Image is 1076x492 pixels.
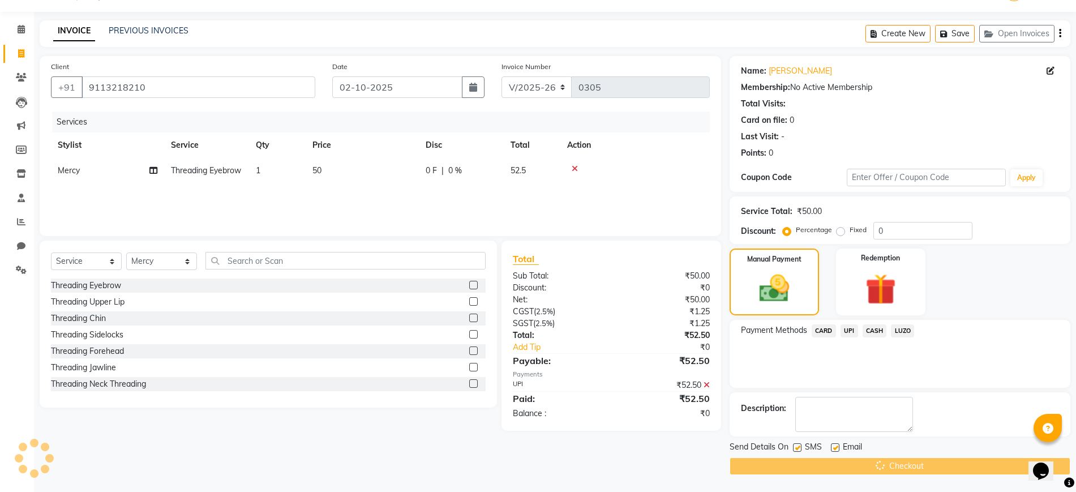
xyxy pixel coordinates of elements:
[51,62,69,72] label: Client
[730,441,788,455] span: Send Details On
[741,206,792,217] div: Service Total:
[741,98,786,110] div: Total Visits:
[164,132,249,158] th: Service
[741,114,787,126] div: Card on file:
[504,354,611,367] div: Payable:
[504,318,611,330] div: ( )
[891,324,914,337] span: LUZO
[312,165,321,176] span: 50
[504,379,611,391] div: UPI
[51,378,146,390] div: Threading Neck Threading
[256,165,260,176] span: 1
[611,354,718,367] div: ₹52.50
[171,165,241,176] span: Threading Eyebrow
[51,345,124,357] div: Threading Forehead
[1010,169,1043,186] button: Apply
[611,282,718,294] div: ₹0
[504,282,611,294] div: Discount:
[741,147,766,159] div: Points:
[306,132,419,158] th: Price
[841,324,858,337] span: UPI
[611,330,718,341] div: ₹52.50
[504,294,611,306] div: Net:
[797,206,822,217] div: ₹50.00
[611,318,718,330] div: ₹1.25
[741,172,847,183] div: Coupon Code
[979,25,1054,42] button: Open Invoices
[611,408,718,420] div: ₹0
[501,62,551,72] label: Invoice Number
[611,270,718,282] div: ₹50.00
[51,296,125,308] div: Threading Upper Lip
[611,392,718,405] div: ₹52.50
[51,362,116,374] div: Threading Jawline
[51,132,164,158] th: Stylist
[847,169,1006,186] input: Enter Offer / Coupon Code
[51,280,121,292] div: Threading Eyebrow
[812,324,836,337] span: CARD
[790,114,794,126] div: 0
[504,306,611,318] div: ( )
[1028,447,1065,481] iframe: chat widget
[781,131,785,143] div: -
[843,441,862,455] span: Email
[741,65,766,77] div: Name:
[856,270,906,309] img: _gift.svg
[741,82,1059,93] div: No Active Membership
[51,76,83,98] button: +91
[796,225,832,235] label: Percentage
[850,225,867,235] label: Fixed
[741,324,807,336] span: Payment Methods
[769,147,773,159] div: 0
[504,270,611,282] div: Sub Total:
[504,341,629,353] a: Add Tip
[741,403,786,414] div: Description:
[536,307,553,316] span: 2.5%
[504,392,611,405] div: Paid:
[741,131,779,143] div: Last Visit:
[611,379,718,391] div: ₹52.50
[629,341,718,353] div: ₹0
[82,76,315,98] input: Search by Name/Mobile/Email/Code
[861,253,900,263] label: Redemption
[504,330,611,341] div: Total:
[109,25,188,36] a: PREVIOUS INVOICES
[865,25,931,42] button: Create New
[52,112,718,132] div: Services
[53,21,95,41] a: INVOICE
[750,271,798,306] img: _cash.svg
[535,319,552,328] span: 2.5%
[205,252,486,269] input: Search or Scan
[51,329,123,341] div: Threading Sidelocks
[611,294,718,306] div: ₹50.00
[426,165,437,177] span: 0 F
[560,132,710,158] th: Action
[769,65,832,77] a: [PERSON_NAME]
[513,370,710,379] div: Payments
[747,254,801,264] label: Manual Payment
[419,132,504,158] th: Disc
[611,306,718,318] div: ₹1.25
[58,165,80,176] span: Mercy
[511,165,526,176] span: 52.5
[504,408,611,420] div: Balance :
[448,165,462,177] span: 0 %
[741,82,790,93] div: Membership:
[741,225,776,237] div: Discount:
[513,253,539,265] span: Total
[513,318,533,328] span: SGST
[935,25,975,42] button: Save
[805,441,822,455] span: SMS
[504,132,560,158] th: Total
[249,132,306,158] th: Qty
[863,324,887,337] span: CASH
[51,313,106,324] div: Threading Chin
[332,62,348,72] label: Date
[441,165,444,177] span: |
[513,306,534,316] span: CGST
